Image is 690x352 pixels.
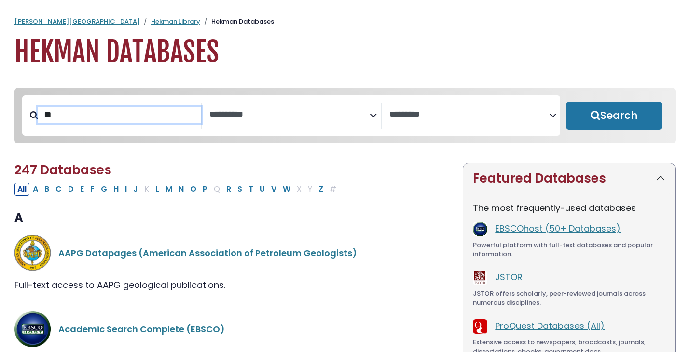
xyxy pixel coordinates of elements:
h3: A [14,211,451,225]
a: AAPG Datapages (American Association of Petroleum Geologists) [58,247,357,259]
button: Featured Databases [463,163,675,194]
button: Filter Results H [110,183,122,196]
button: Filter Results C [53,183,65,196]
button: Filter Results E [77,183,87,196]
button: Filter Results M [163,183,175,196]
div: Full-text access to AAPG geological publications. [14,278,451,291]
button: Filter Results A [30,183,41,196]
button: Filter Results J [130,183,141,196]
button: Filter Results R [223,183,234,196]
a: [PERSON_NAME][GEOGRAPHIC_DATA] [14,17,140,26]
a: JSTOR [495,271,523,283]
button: Filter Results U [257,183,268,196]
h1: Hekman Databases [14,36,676,68]
button: Filter Results B [41,183,52,196]
button: Filter Results T [246,183,256,196]
button: Filter Results V [268,183,279,196]
nav: Search filters [14,88,676,143]
button: Filter Results O [187,183,199,196]
button: Filter Results G [98,183,110,196]
div: Alpha-list to filter by first letter of database name [14,183,340,195]
input: Search database by title or keyword [38,107,201,123]
button: Filter Results W [280,183,293,196]
button: Filter Results Z [316,183,326,196]
button: Submit for Search Results [566,102,662,130]
span: 247 Databases [14,161,111,179]
button: Filter Results N [176,183,187,196]
button: Filter Results S [235,183,245,196]
a: Academic Search Complete (EBSCO) [58,323,225,335]
button: Filter Results L [152,183,162,196]
div: Powerful platform with full-text databases and popular information. [473,240,665,259]
button: Filter Results D [65,183,77,196]
textarea: Search [209,110,369,120]
nav: breadcrumb [14,17,676,26]
div: JSTOR offers scholarly, peer-reviewed journals across numerous disciplines. [473,289,665,308]
li: Hekman Databases [200,17,274,26]
a: EBSCOhost (50+ Databases) [495,222,621,235]
button: Filter Results I [122,183,130,196]
a: ProQuest Databases (All) [495,320,605,332]
a: Hekman Library [151,17,200,26]
p: The most frequently-used databases [473,201,665,214]
textarea: Search [389,110,549,120]
button: Filter Results P [200,183,210,196]
button: Filter Results F [87,183,97,196]
button: All [14,183,29,196]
